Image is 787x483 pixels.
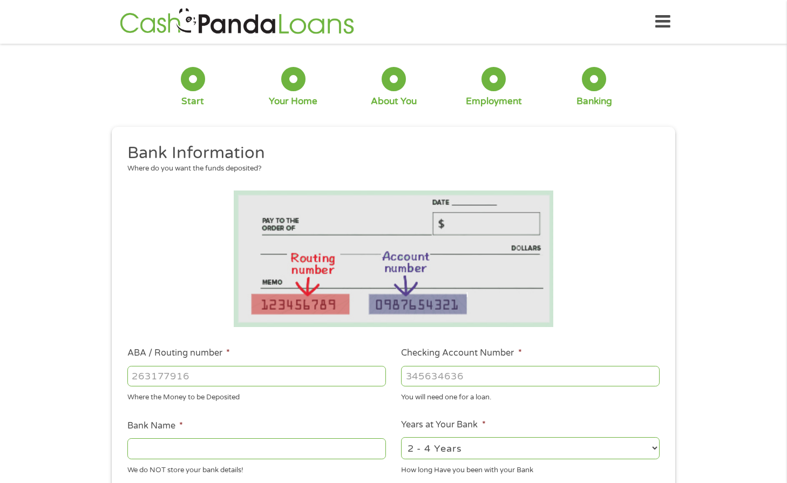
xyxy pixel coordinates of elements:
[576,96,612,107] div: Banking
[127,389,386,403] div: Where the Money to be Deposited
[127,348,230,359] label: ABA / Routing number
[269,96,317,107] div: Your Home
[401,389,660,403] div: You will need one for a loan.
[234,191,553,327] img: Routing number location
[401,366,660,386] input: 345634636
[181,96,204,107] div: Start
[127,164,652,174] div: Where do you want the funds deposited?
[127,461,386,475] div: We do NOT store your bank details!
[117,6,357,37] img: GetLoanNow Logo
[401,348,521,359] label: Checking Account Number
[466,96,522,107] div: Employment
[401,419,485,431] label: Years at Your Bank
[371,96,417,107] div: About You
[127,420,183,432] label: Bank Name
[127,142,652,164] h2: Bank Information
[401,461,660,475] div: How long Have you been with your Bank
[127,366,386,386] input: 263177916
